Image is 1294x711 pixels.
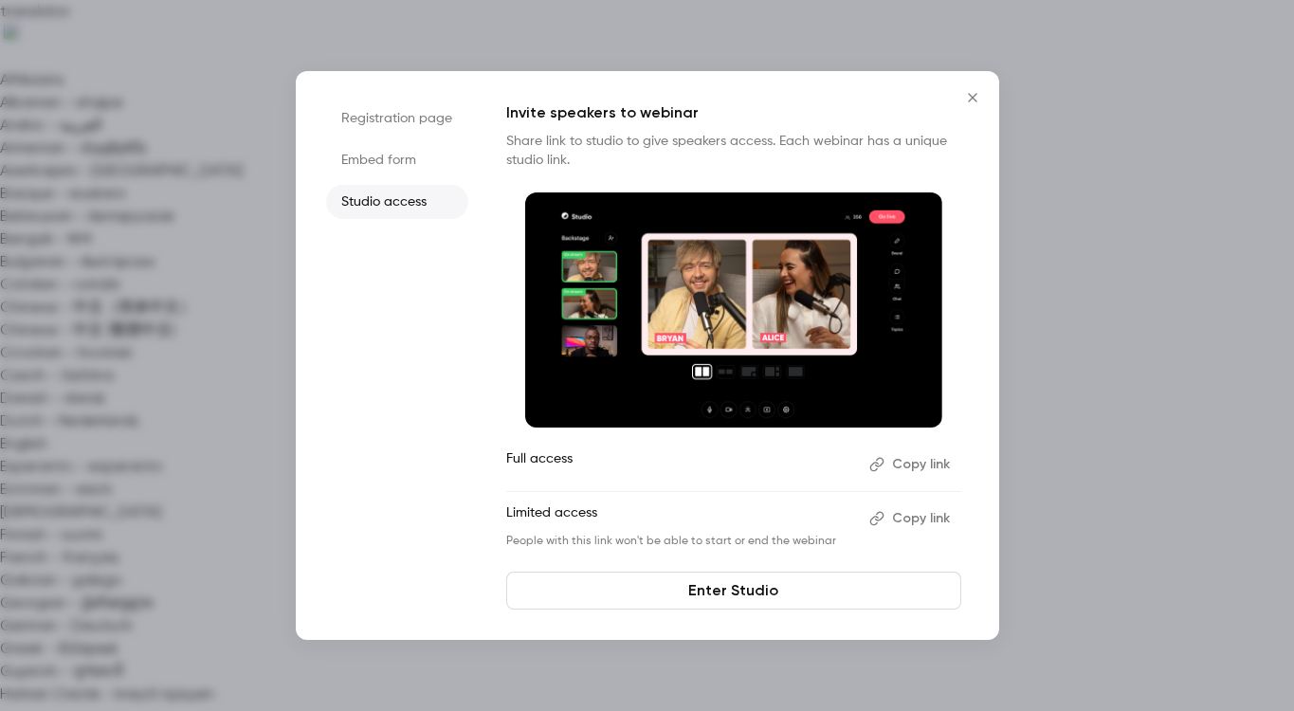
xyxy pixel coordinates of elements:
[326,101,468,136] li: Registration page
[954,79,992,117] button: Close
[506,534,854,549] p: People with this link won't be able to start or end the webinar
[525,192,942,428] img: Invite speakers to webinar
[862,503,961,534] button: Copy link
[506,101,961,124] p: Invite speakers to webinar
[506,449,854,480] p: Full access
[506,572,961,610] a: Enter Studio
[862,449,961,480] button: Copy link
[326,143,468,177] li: Embed form
[506,503,854,534] p: Limited access
[326,185,468,219] li: Studio access
[506,132,961,170] p: Share link to studio to give speakers access. Each webinar has a unique studio link.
